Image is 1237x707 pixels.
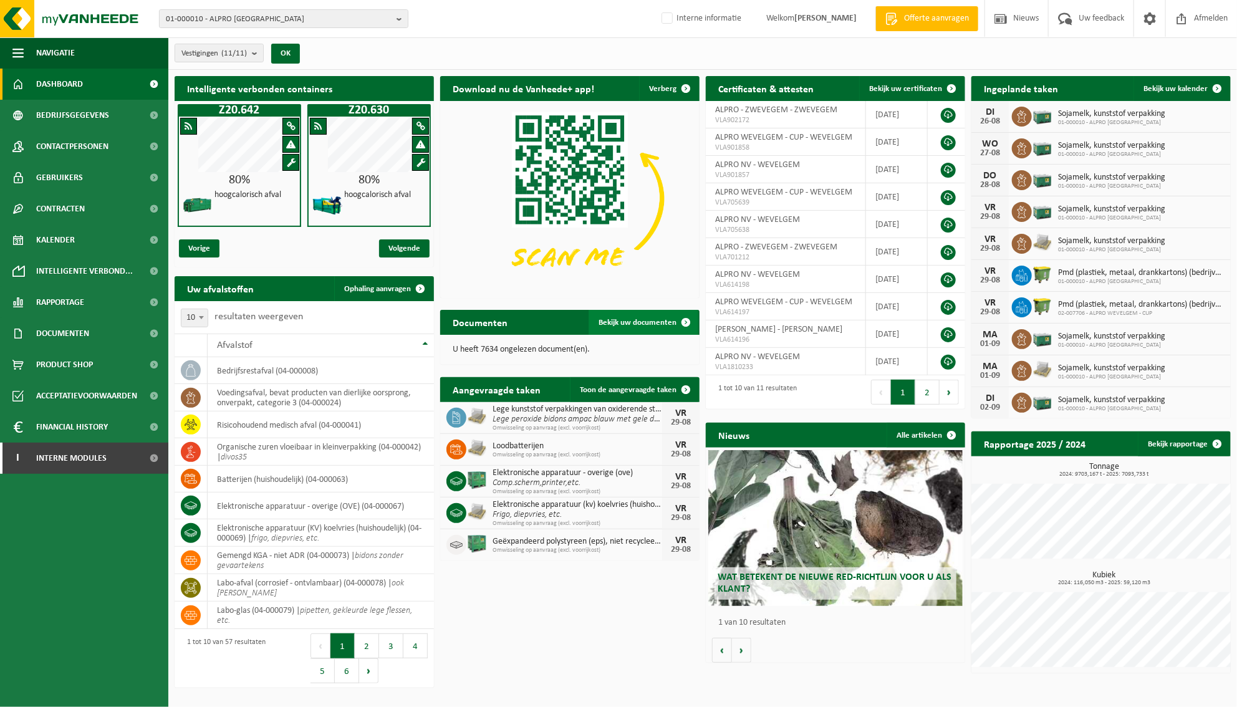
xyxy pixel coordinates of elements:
[221,49,247,57] count: (11/11)
[1058,268,1225,278] span: Pmd (plastiek, metaal, drankkartons) (bedrijven)
[493,425,662,432] span: Omwisseling op aanvraag (excl. voorrijkost)
[978,266,1003,276] div: VR
[715,170,856,180] span: VLA901857
[493,478,580,488] i: Comp.scherm,printer,etc.
[891,380,915,405] button: 1
[715,352,800,362] span: ALPRO NV - WEVELGEM
[1058,310,1225,317] span: 02-007706 - ALPRO WEVELGEM - CUP
[208,357,434,384] td: bedrijfsrestafval (04-000008)
[978,117,1003,126] div: 26-08
[570,377,698,402] a: Toon de aangevraagde taken
[334,276,433,301] a: Ophaling aanvragen
[159,9,408,28] button: 01-000010 - ALPRO [GEOGRAPHIC_DATA]
[901,12,972,25] span: Offerte aanvragen
[1058,300,1225,310] span: Pmd (plastiek, metaal, drankkartons) (bedrijven)
[668,450,693,459] div: 29-08
[875,6,978,31] a: Offerte aanvragen
[344,191,411,200] h4: hoogcalorisch afval
[708,450,963,606] a: Wat betekent de nieuwe RED-richtlijn voor u als klant?
[1058,363,1165,373] span: Sojamelk, kunststof verpakking
[668,440,693,450] div: VR
[208,411,434,438] td: risicohoudend medisch afval (04-000041)
[712,638,732,663] button: Vorige
[36,37,75,69] span: Navigatie
[715,105,837,115] span: ALPRO - ZWEVEGEM - ZWEVEGEM
[1143,85,1208,93] span: Bekijk uw kalender
[971,431,1098,456] h2: Rapportage 2025 / 2024
[175,76,434,100] h2: Intelligente verbonden containers
[978,330,1003,340] div: MA
[208,438,434,466] td: organische zuren vloeibaar in kleinverpakking (04-000042) |
[36,411,108,443] span: Financial History
[36,131,108,162] span: Contactpersonen
[715,215,800,224] span: ALPRO NV - WEVELGEM
[1058,119,1165,127] span: 01-000010 - ALPRO [GEOGRAPHIC_DATA]
[715,335,856,345] span: VLA614196
[715,188,852,197] span: ALPRO WEVELGEM - CUP - WEVELGEM
[1032,168,1053,190] img: PB-LB-0680-HPE-GN-01
[1058,405,1165,413] span: 01-000010 - ALPRO [GEOGRAPHIC_DATA]
[866,101,928,128] td: [DATE]
[1032,137,1053,158] img: PB-LB-0680-HPE-GN-01
[940,380,959,405] button: Next
[1058,342,1165,349] span: 01-000010 - ALPRO [GEOGRAPHIC_DATA]
[718,618,959,627] p: 1 van 10 resultaten
[706,76,826,100] h2: Certificaten & attesten
[1058,373,1165,381] span: 01-000010 - ALPRO [GEOGRAPHIC_DATA]
[379,633,403,658] button: 3
[866,320,928,348] td: [DATE]
[978,372,1003,380] div: 01-09
[1058,183,1165,190] span: 01-000010 - ALPRO [GEOGRAPHIC_DATA]
[668,546,693,554] div: 29-08
[978,149,1003,158] div: 27-08
[866,238,928,266] td: [DATE]
[866,156,928,183] td: [DATE]
[466,501,488,522] img: LP-PA-00000-WDN-11
[493,488,662,496] span: Omwisseling op aanvraag (excl. voorrijkost)
[335,658,359,683] button: 6
[866,128,928,156] td: [DATE]
[668,536,693,546] div: VR
[214,312,303,322] label: resultaten weergeven
[208,602,434,629] td: labo-glas (04-000079) |
[978,276,1003,285] div: 29-08
[1058,173,1165,183] span: Sojamelk, kunststof verpakking
[208,547,434,574] td: gemengd KGA - niet ADR (04-000073) |
[915,380,940,405] button: 2
[36,193,85,224] span: Contracten
[866,183,928,211] td: [DATE]
[978,471,1231,478] span: 2024: 9703,167 t - 2025: 7093,733 t
[978,244,1003,253] div: 29-08
[668,408,693,418] div: VR
[310,633,330,658] button: Previous
[493,500,662,510] span: Elektronische apparatuur (kv) koelvries (huishoudelijk)
[453,345,687,354] p: U heeft 7634 ongelezen document(en).
[493,415,663,424] i: Lege peroxide bidons ampac blauw met gele dop
[715,133,852,142] span: ALPRO WEVELGEM - CUP - WEVELGEM
[668,482,693,491] div: 29-08
[1058,151,1165,158] span: 01-000010 - ALPRO [GEOGRAPHIC_DATA]
[639,76,698,101] button: Verberg
[181,44,247,63] span: Vestigingen
[493,520,662,527] span: Omwisseling op aanvraag (excl. voorrijkost)
[715,307,856,317] span: VLA614197
[208,384,434,411] td: voedingsafval, bevat producten van dierlijke oorsprong, onverpakt, categorie 3 (04-000024)
[217,579,404,598] i: ook [PERSON_NAME]
[599,319,676,327] span: Bekijk uw documenten
[36,162,83,193] span: Gebruikers
[978,234,1003,244] div: VR
[36,349,93,380] span: Product Shop
[466,438,488,459] img: LP-PA-00000-WDN-11
[978,298,1003,308] div: VR
[217,606,412,625] i: pipetten, gekleurde lege flessen, etc.
[440,310,520,334] h2: Documenten
[36,318,89,349] span: Documenten
[978,139,1003,149] div: WO
[1058,109,1165,119] span: Sojamelk, kunststof verpakking
[440,377,553,402] h2: Aangevraagde taken
[668,472,693,482] div: VR
[971,76,1071,100] h2: Ingeplande taken
[221,453,247,462] i: divos35
[166,10,392,29] span: 01-000010 - ALPRO [GEOGRAPHIC_DATA]
[978,171,1003,181] div: DO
